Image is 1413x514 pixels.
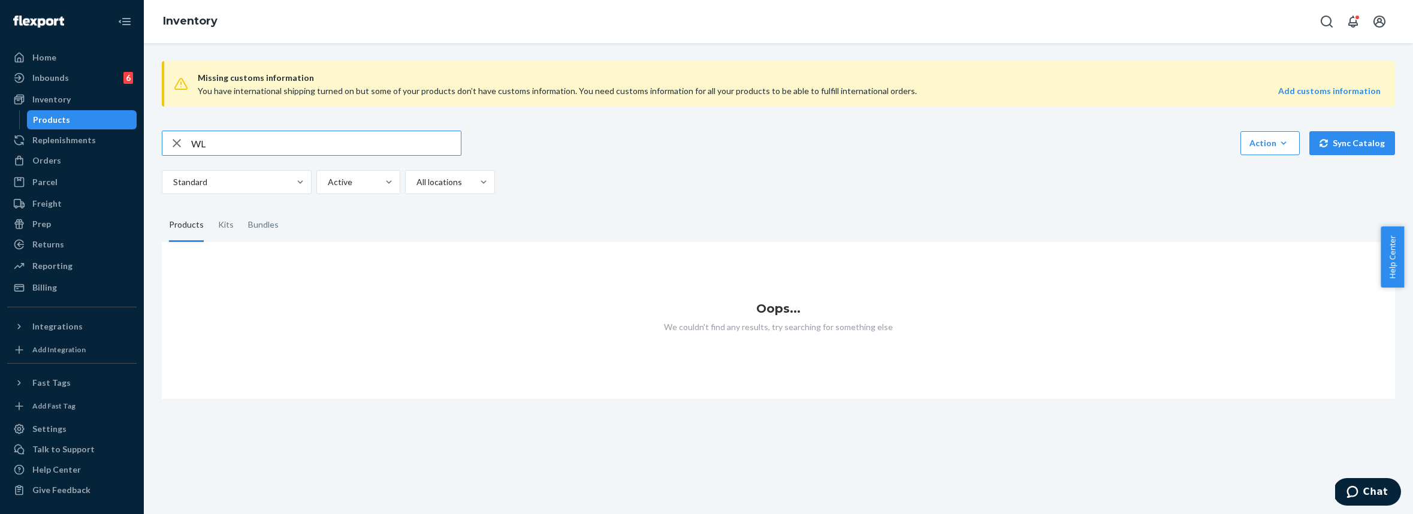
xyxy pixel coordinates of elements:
p: We couldn't find any results, try searching for something else [162,321,1395,333]
div: Kits [218,208,234,242]
div: Bundles [248,208,279,242]
input: All locations [415,176,416,188]
div: Orders [32,155,61,167]
button: Sync Catalog [1309,131,1395,155]
div: Inbounds [32,72,69,84]
div: Reporting [32,260,73,272]
div: Returns [32,238,64,250]
a: Returns [7,235,137,254]
a: Freight [7,194,137,213]
a: Billing [7,278,137,297]
div: You have international shipping turned on but some of your products don’t have customs informatio... [198,85,1144,97]
div: Billing [32,282,57,294]
button: Action [1240,131,1300,155]
button: Integrations [7,317,137,336]
button: Help Center [1381,226,1404,288]
div: Add Fast Tag [32,401,76,411]
a: Replenishments [7,131,137,150]
div: Freight [32,198,62,210]
div: Products [169,208,204,242]
input: Standard [172,176,173,188]
div: Talk to Support [32,443,95,455]
button: Fast Tags [7,373,137,392]
button: Open Search Box [1315,10,1339,34]
div: Help Center [32,464,81,476]
a: Add customs information [1278,85,1381,97]
div: Prep [32,218,51,230]
button: Open account menu [1367,10,1391,34]
div: Give Feedback [32,484,90,496]
a: Products [27,110,137,129]
div: Fast Tags [32,377,71,389]
a: Inventory [163,14,218,28]
a: Prep [7,214,137,234]
img: Flexport logo [13,16,64,28]
button: Close Navigation [113,10,137,34]
div: Parcel [32,176,58,188]
div: Home [32,52,56,64]
input: Search inventory by name or sku [191,131,461,155]
div: Products [33,114,70,126]
div: Add Integration [32,344,86,355]
a: Parcel [7,173,137,192]
span: Missing customs information [198,71,1381,85]
div: Action [1249,137,1291,149]
div: Inventory [32,93,71,105]
a: Help Center [7,460,137,479]
ol: breadcrumbs [153,4,227,39]
button: Talk to Support [7,440,137,459]
a: Add Integration [7,341,137,358]
a: Add Fast Tag [7,397,137,415]
div: 6 [123,72,133,84]
div: Settings [32,423,67,435]
a: Settings [7,419,137,439]
button: Give Feedback [7,480,137,500]
h1: Oops... [162,302,1395,315]
button: Open notifications [1341,10,1365,34]
a: Reporting [7,256,137,276]
strong: Add customs information [1278,86,1381,96]
a: Inventory [7,90,137,109]
div: Integrations [32,321,83,332]
div: Replenishments [32,134,96,146]
input: Active [327,176,328,188]
iframe: Opens a widget where you can chat to one of our agents [1335,478,1401,508]
a: Inbounds6 [7,68,137,87]
a: Orders [7,151,137,170]
a: Home [7,48,137,67]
